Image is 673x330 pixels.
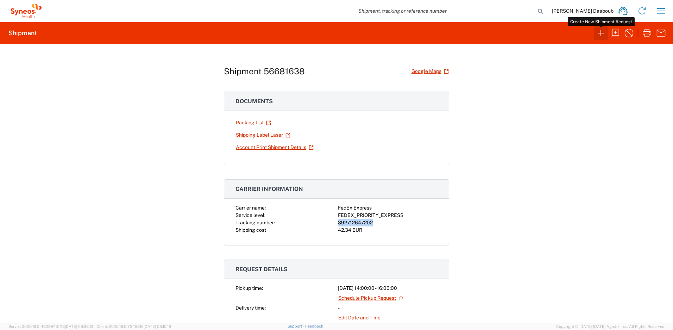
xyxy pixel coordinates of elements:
[338,204,438,212] div: FedEx Express
[235,227,266,233] span: Shipping cost
[552,8,614,14] span: [PERSON_NAME] Daaboub
[65,324,93,329] span: [DATE] 08:38:12
[235,129,291,141] a: Shipping Label Laser
[556,323,665,330] span: Copyright © [DATE]-[DATE] Agistix Inc., All Rights Reserved
[338,219,438,226] div: 392712647202
[235,212,265,218] span: Service level:
[235,266,288,273] span: Request details
[338,285,438,292] div: [DATE] 14:00:00 - 16:00:00
[8,324,93,329] span: Server: 2025.18.0-4329943ff18
[338,312,381,324] a: Edit Date and Time
[235,141,314,154] a: Account Print Shipment Details
[96,324,171,329] span: Client: 2025.18.0-7346316
[338,226,438,234] div: 42.34 EUR
[411,65,449,77] a: Google Maps
[144,324,171,329] span: [DATE] 08:10:16
[235,285,263,291] span: Pickup time:
[338,304,438,312] div: -
[235,220,275,225] span: Tracking number:
[235,205,266,211] span: Carrier name:
[8,29,37,37] h2: Shipment
[235,98,273,105] span: Documents
[235,186,303,192] span: Carrier information
[288,324,305,328] a: Support
[224,66,305,76] h1: Shipment 56681638
[338,212,438,219] div: FEDEX_PRIORITY_EXPRESS
[338,292,404,304] a: Schedule Pickup Request
[235,117,271,129] a: Packing List
[353,4,535,18] input: Shipment, tracking or reference number
[305,324,323,328] a: Feedback
[235,305,266,311] span: Delivery time:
